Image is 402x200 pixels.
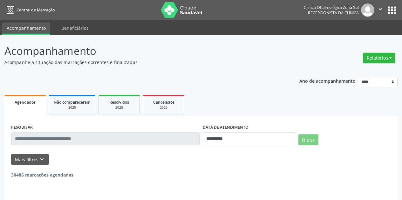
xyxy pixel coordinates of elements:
[109,100,129,105] span: Resolvidos
[153,100,174,105] span: Cancelados
[4,59,280,66] p: Acompanhe a situação das marcações correntes e finalizadas
[11,123,33,132] label: PESQUISAR
[299,77,356,85] p: Ano de acompanhamento
[361,3,374,17] img: img
[203,123,249,132] label: DATA DE ATENDIMENTO
[15,100,36,105] span: Agendados
[17,7,55,13] span: Central de Marcação
[11,172,73,178] strong: 30486 marcações agendadas
[54,105,91,110] div: 2025
[103,105,135,110] div: 2025
[4,43,280,59] p: Acompanhamento
[308,10,359,16] span: Recepcionista da clínica
[363,53,395,63] button: Relatórios
[4,5,55,15] a: Central de Marcação
[298,134,318,145] button: Filtrar
[386,5,398,16] button: apps
[374,3,386,17] button: 
[304,5,359,10] div: Clinica Oftalmologica Zona Sul
[2,23,50,35] a: Acompanhamento
[148,105,180,110] div: 2025
[54,100,91,105] span: Não compareceram
[38,156,45,163] i: keyboard_arrow_down
[57,23,93,34] a: Beneficiários
[11,154,49,165] button: Mais filtroskeyboard_arrow_down
[377,6,384,13] i: 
